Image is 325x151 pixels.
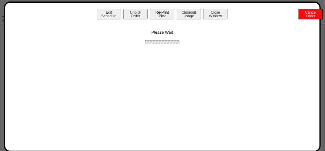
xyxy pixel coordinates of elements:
[150,9,174,19] button: Re-PrintPick
[177,9,201,19] button: CloseoutUsage
[203,14,228,18] a: CloseWindow
[299,9,323,19] button: CancelOrder
[123,9,148,19] button: UnpickOrder
[11,21,313,45] div: Please Wait
[144,39,180,45] img: ajax-loader.gif
[203,9,227,19] button: CloseWindow
[97,9,121,19] button: EditSchedule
